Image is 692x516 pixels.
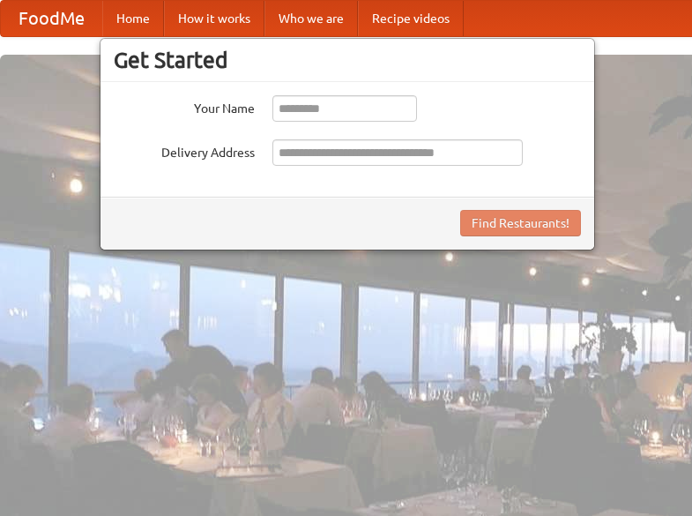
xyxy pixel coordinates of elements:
[264,1,358,36] a: Who we are
[114,95,255,117] label: Your Name
[114,47,581,73] h3: Get Started
[460,210,581,236] button: Find Restaurants!
[164,1,264,36] a: How it works
[358,1,464,36] a: Recipe videos
[114,139,255,161] label: Delivery Address
[1,1,102,36] a: FoodMe
[102,1,164,36] a: Home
